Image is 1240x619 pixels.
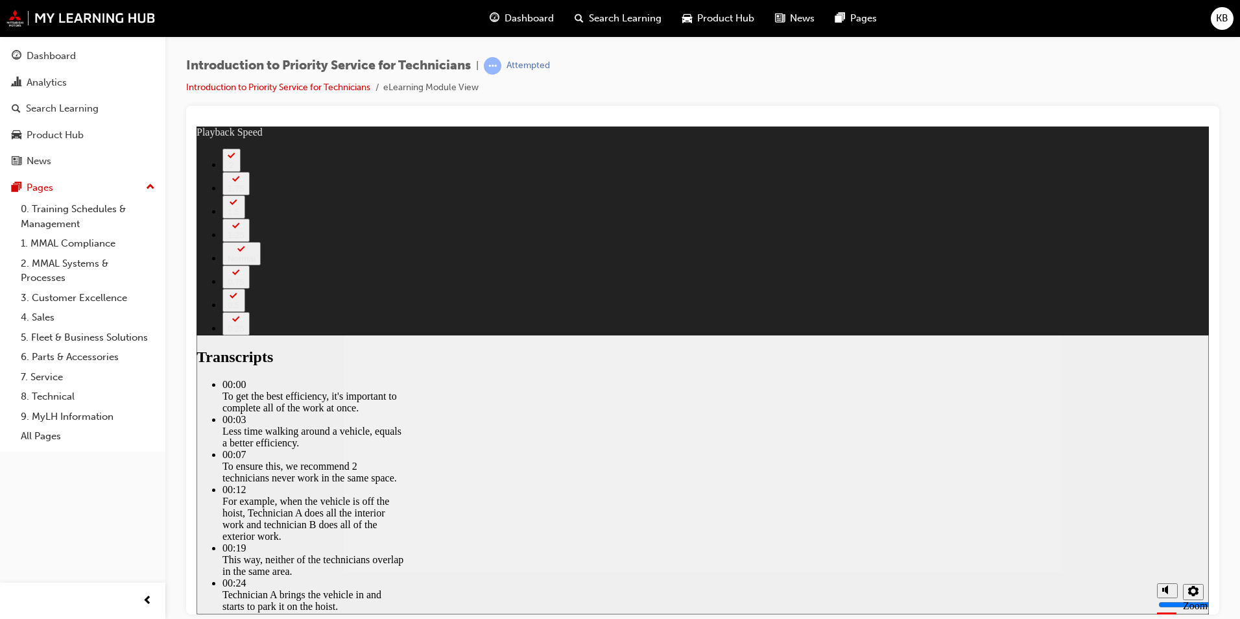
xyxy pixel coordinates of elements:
[12,51,21,62] span: guage-icon
[835,10,845,27] span: pages-icon
[26,486,208,498] div: 00:30
[16,254,160,288] a: 2. MMAL Systems & Processes
[27,128,84,143] div: Product Hub
[27,49,76,64] div: Dashboard
[16,234,160,254] a: 1. MMAL Compliance
[5,149,160,173] a: News
[26,101,99,116] div: Search Learning
[16,308,160,328] a: 4. Sales
[143,593,152,609] span: prev-icon
[5,97,160,121] a: Search Learning
[5,42,160,176] button: DashboardAnalyticsSearch LearningProduct HubNews
[12,77,21,89] span: chart-icon
[6,10,156,27] img: mmal
[505,11,554,26] span: Dashboard
[564,5,672,32] a: search-iconSearch Learning
[27,154,51,169] div: News
[16,407,160,427] a: 9. MyLH Information
[146,179,155,196] span: up-icon
[507,60,550,72] div: Attempted
[16,288,160,308] a: 3. Customer Excellence
[589,11,662,26] span: Search Learning
[775,10,785,27] span: news-icon
[16,426,160,446] a: All Pages
[16,387,160,407] a: 8. Technical
[12,156,21,167] span: news-icon
[12,130,21,141] span: car-icon
[16,199,160,234] a: 0. Training Schedules & Management
[26,451,208,463] div: 00:24
[186,82,370,93] a: Introduction to Priority Service for Technicians
[5,44,160,68] a: Dashboard
[682,10,692,27] span: car-icon
[27,75,67,90] div: Analytics
[31,34,39,43] div: 2
[5,71,160,95] a: Analytics
[26,22,44,45] button: 2
[16,367,160,387] a: 7. Service
[672,5,765,32] a: car-iconProduct Hub
[1216,11,1228,26] span: KB
[12,103,21,115] span: search-icon
[484,57,501,75] span: learningRecordVerb_ATTEMPT-icon
[575,10,584,27] span: search-icon
[765,5,825,32] a: news-iconNews
[26,463,208,486] div: Technician A brings the vehicle in and starts to park it on the hoist.
[850,11,877,26] span: Pages
[479,5,564,32] a: guage-iconDashboard
[27,180,53,195] div: Pages
[186,58,471,73] span: Introduction to Priority Service for Technicians
[825,5,887,32] a: pages-iconPages
[12,182,21,194] span: pages-icon
[16,328,160,348] a: 5. Fleet & Business Solutions
[16,347,160,367] a: 6. Parts & Accessories
[5,176,160,200] button: Pages
[1211,7,1234,30] button: KB
[383,80,479,95] li: eLearning Module View
[790,11,815,26] span: News
[476,58,479,73] span: |
[5,123,160,147] a: Product Hub
[490,10,499,27] span: guage-icon
[697,11,754,26] span: Product Hub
